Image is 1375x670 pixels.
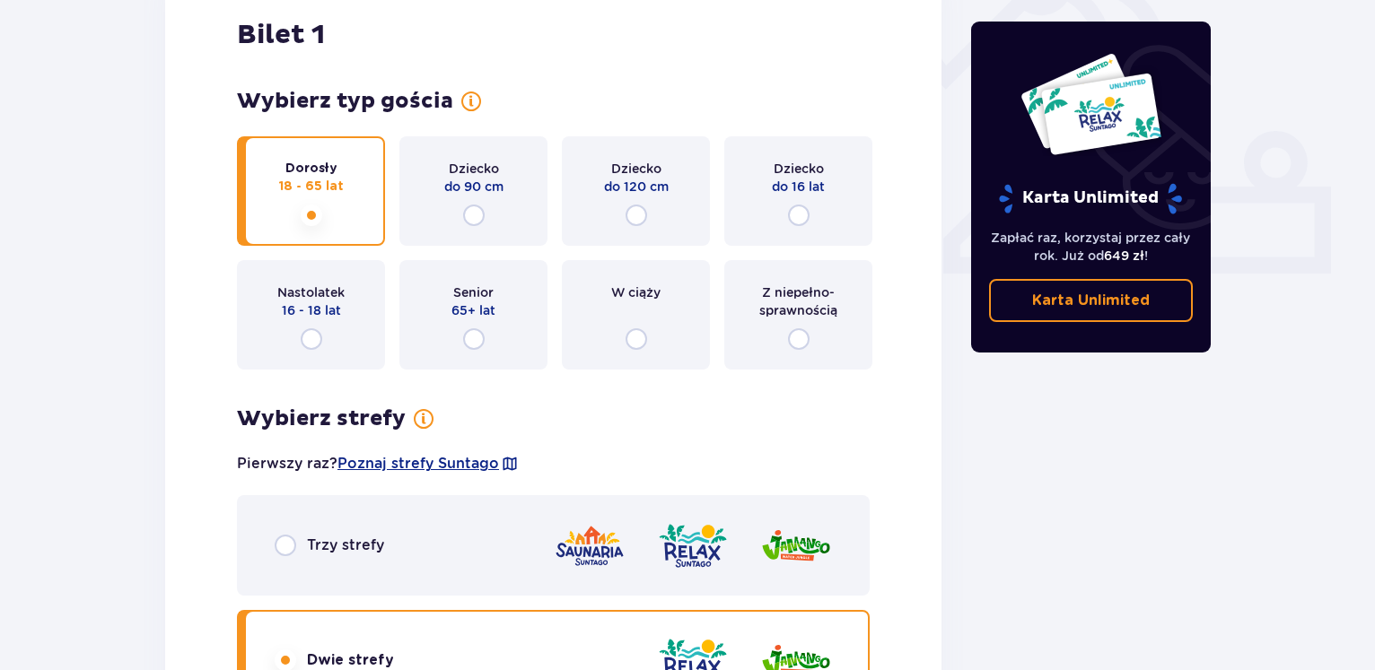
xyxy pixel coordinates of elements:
a: Poznaj strefy Suntago [337,454,499,474]
p: Karta Unlimited [1032,291,1150,310]
p: Karta Unlimited [997,183,1184,214]
p: Z niepełno­sprawnością [740,283,856,319]
p: 16 - 18 lat [282,301,341,319]
p: 65+ lat [451,301,495,319]
p: do 90 cm [444,178,504,196]
a: Karta Unlimited [989,279,1194,322]
p: Wybierz strefy [237,405,406,432]
p: Pierwszy raz? [237,454,519,474]
p: do 120 cm [604,178,669,196]
img: zone logo [554,520,626,571]
img: zone logo [657,520,729,571]
p: Zapłać raz, korzystaj przez cały rok. Już od ! [989,229,1194,265]
p: Dziecko [611,160,661,178]
span: 649 zł [1104,248,1144,263]
p: W ciąży [611,283,661,301]
p: Dwie strefy [307,650,394,670]
img: zone logo [760,520,832,571]
p: Trzy strefy [307,535,384,555]
p: Senior [453,283,494,301]
p: Dziecko [449,160,499,178]
p: Bilet 1 [237,18,325,52]
p: Nastolatek [277,283,345,301]
p: 18 - 65 lat [279,178,344,196]
p: Dziecko [774,160,824,178]
p: Wybierz typ gościa [237,88,453,115]
p: do 16 lat [772,178,825,196]
p: Dorosły [285,160,337,178]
